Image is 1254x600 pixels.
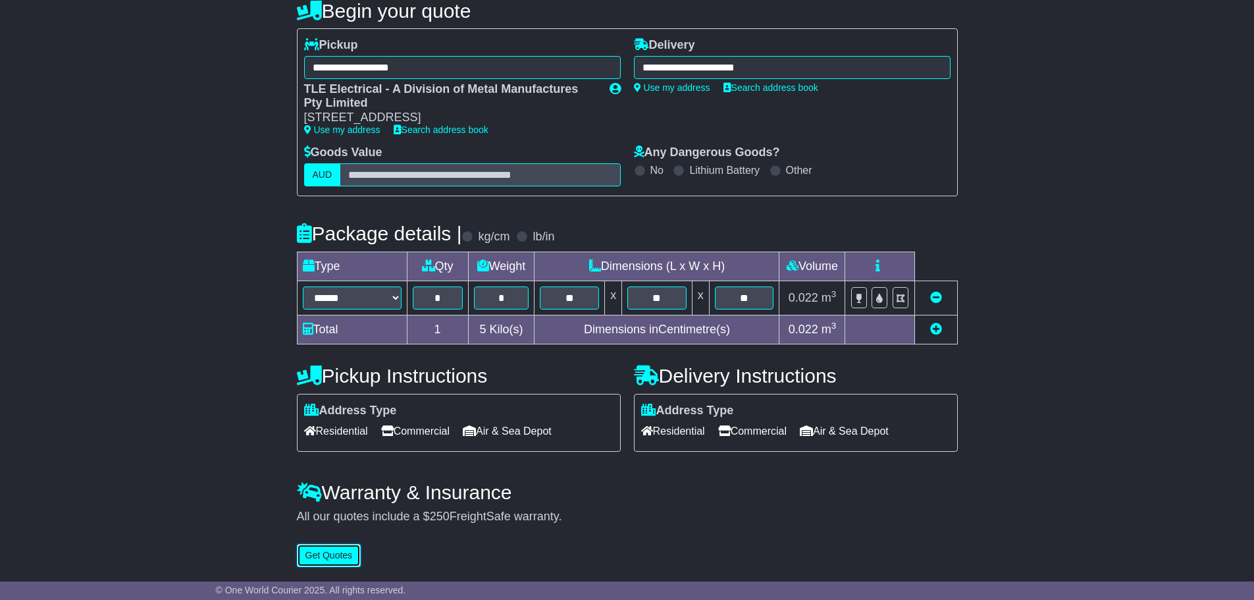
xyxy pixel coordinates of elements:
[297,481,958,503] h4: Warranty & Insurance
[297,315,407,344] td: Total
[463,421,552,441] span: Air & Sea Depot
[468,252,535,281] td: Weight
[535,315,779,344] td: Dimensions in Centimetre(s)
[297,223,462,244] h4: Package details |
[789,291,818,304] span: 0.022
[634,365,958,387] h4: Delivery Instructions
[304,38,358,53] label: Pickup
[634,82,710,93] a: Use my address
[634,38,695,53] label: Delivery
[692,281,709,315] td: x
[479,323,486,336] span: 5
[535,252,779,281] td: Dimensions (L x W x H)
[468,315,535,344] td: Kilo(s)
[304,124,380,135] a: Use my address
[304,146,382,160] label: Goods Value
[478,230,509,244] label: kg/cm
[650,164,664,177] label: No
[822,291,837,304] span: m
[605,281,622,315] td: x
[297,252,407,281] td: Type
[304,421,368,441] span: Residential
[634,146,780,160] label: Any Dangerous Goods?
[407,252,468,281] td: Qty
[779,252,845,281] td: Volume
[831,321,837,331] sup: 3
[304,404,397,418] label: Address Type
[304,111,596,125] div: [STREET_ADDRESS]
[394,124,488,135] a: Search address book
[930,291,942,304] a: Remove this item
[407,315,468,344] td: 1
[822,323,837,336] span: m
[786,164,812,177] label: Other
[800,421,889,441] span: Air & Sea Depot
[216,585,406,595] span: © One World Courier 2025. All rights reserved.
[430,510,450,523] span: 250
[930,323,942,336] a: Add new item
[641,404,734,418] label: Address Type
[297,544,361,567] button: Get Quotes
[304,163,341,186] label: AUD
[304,82,596,111] div: TLE Electrical - A Division of Metal Manufactures Pty Limited
[723,82,818,93] a: Search address book
[789,323,818,336] span: 0.022
[533,230,554,244] label: lb/in
[689,164,760,177] label: Lithium Battery
[381,421,450,441] span: Commercial
[831,289,837,299] sup: 3
[718,421,787,441] span: Commercial
[297,365,621,387] h4: Pickup Instructions
[641,421,705,441] span: Residential
[297,510,958,524] div: All our quotes include a $ FreightSafe warranty.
